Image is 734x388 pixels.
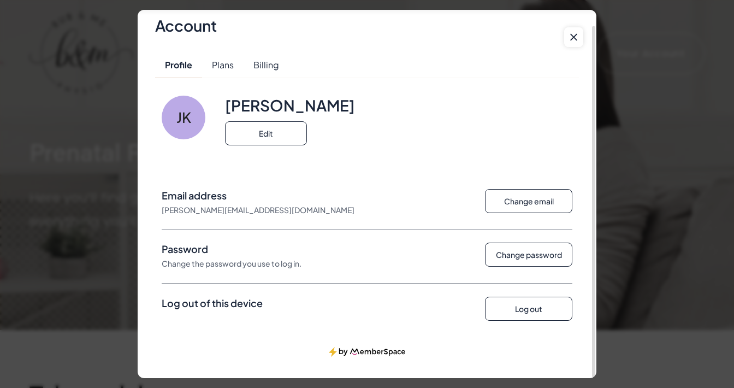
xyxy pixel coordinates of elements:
ms-button: Edit [225,121,307,145]
ms-button: Profile [155,52,202,77]
ms-typography: Log out of this device [162,297,478,309]
ms-typography: Email address [162,189,478,202]
ms-typography: Account [155,16,217,35]
ms-button: JK [162,96,205,139]
ms-typography: Change the password you use to log in. [162,257,478,269]
ms-typography: Joanna Koinig-Trevino [225,96,572,115]
ms-button: Log out [485,297,572,321]
ms-button: Billing [244,52,289,77]
ms-typography: [PERSON_NAME][EMAIL_ADDRESS][DOMAIN_NAME] [162,204,478,216]
ms-button: Change email [485,189,572,213]
ms-button: Change password [485,243,572,267]
ms-typography: Password [162,243,478,255]
ms-button: Plans [202,52,244,77]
